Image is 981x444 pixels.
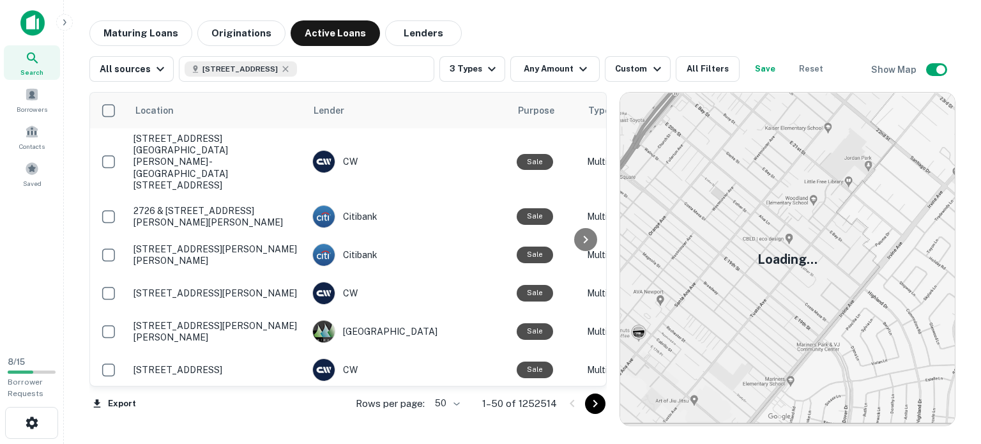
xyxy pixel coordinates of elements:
[133,364,300,376] p: [STREET_ADDRESS]
[4,157,60,191] a: Saved
[312,320,504,343] div: [GEOGRAPHIC_DATA]
[312,205,504,228] div: Citibank
[89,20,192,46] button: Maturing Loans
[312,282,504,305] div: CW
[745,56,786,82] button: Save your search to get updates of matches that match your search criteria.
[517,208,553,224] div: Sale
[757,250,817,269] h5: Loading...
[306,93,510,128] th: Lender
[430,394,462,413] div: 50
[385,20,462,46] button: Lenders
[312,150,504,173] div: CW
[517,362,553,378] div: Sale
[313,359,335,381] img: picture
[313,282,335,304] img: picture
[517,323,553,339] div: Sale
[133,205,300,228] p: 2726 & [STREET_ADDRESS][PERSON_NAME][PERSON_NAME]
[676,56,740,82] button: All Filters
[313,244,335,266] img: picture
[8,378,43,398] span: Borrower Requests
[133,320,300,343] p: [STREET_ADDRESS][PERSON_NAME][PERSON_NAME]
[356,396,425,411] p: Rows per page:
[620,93,955,425] img: map-placeholder.webp
[313,151,335,172] img: picture
[313,321,335,342] img: picture
[871,63,918,77] h6: Show Map
[314,103,344,118] span: Lender
[179,56,434,82] button: [STREET_ADDRESS]
[510,56,600,82] button: Any Amount
[605,56,670,82] button: Custom
[20,10,45,36] img: capitalize-icon.png
[585,394,605,414] button: Go to next page
[518,103,571,118] span: Purpose
[517,247,553,263] div: Sale
[127,93,306,128] th: Location
[133,287,300,299] p: [STREET_ADDRESS][PERSON_NAME]
[615,61,664,77] div: Custom
[23,178,42,188] span: Saved
[312,243,504,266] div: Citibank
[135,103,190,118] span: Location
[791,56,832,82] button: Reset
[517,154,553,170] div: Sale
[100,61,168,77] div: All sources
[202,63,278,75] span: [STREET_ADDRESS]
[588,103,610,118] span: Type
[89,56,174,82] button: All sources
[19,141,45,151] span: Contacts
[4,119,60,154] a: Contacts
[517,285,553,301] div: Sale
[133,133,300,191] p: [STREET_ADDRESS][GEOGRAPHIC_DATA][PERSON_NAME] - [GEOGRAPHIC_DATA][STREET_ADDRESS]
[20,67,43,77] span: Search
[917,342,981,403] iframe: Chat Widget
[482,396,557,411] p: 1–50 of 1252514
[4,45,60,80] a: Search
[17,104,47,114] span: Borrowers
[313,206,335,227] img: picture
[510,93,581,128] th: Purpose
[312,358,504,381] div: CW
[8,357,25,367] span: 8 / 15
[133,243,300,266] p: [STREET_ADDRESS][PERSON_NAME][PERSON_NAME]
[291,20,380,46] button: Active Loans
[197,20,285,46] button: Originations
[439,56,505,82] button: 3 Types
[4,82,60,117] a: Borrowers
[89,394,139,413] button: Export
